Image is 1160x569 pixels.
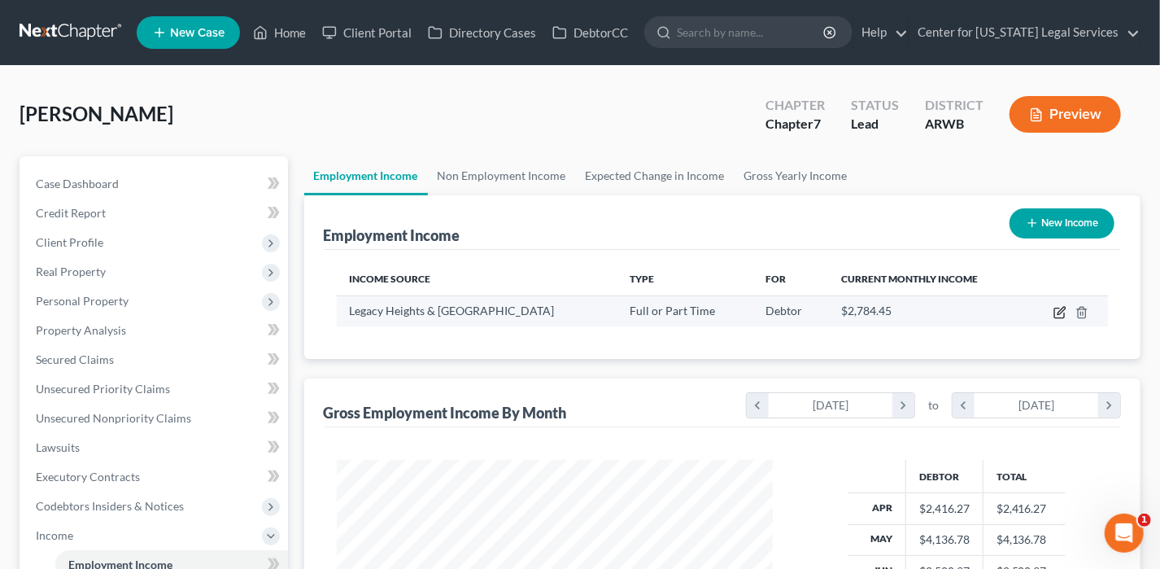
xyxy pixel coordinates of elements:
span: Codebtors Insiders & Notices [36,499,184,513]
span: Client Profile [36,235,103,249]
a: Case Dashboard [23,169,288,199]
div: Gross Employment Income By Month [324,403,567,422]
a: DebtorCC [544,18,636,47]
a: Directory Cases [420,18,544,47]
iframe: Intercom live chat [1105,514,1144,553]
span: 7 [813,116,821,131]
a: Executory Contracts [23,462,288,492]
th: Total [983,460,1066,492]
span: 1 [1138,514,1151,527]
a: Lawsuits [23,433,288,462]
th: May [848,524,906,555]
td: $4,136.78 [983,524,1066,555]
div: ARWB [925,115,983,133]
a: Home [245,18,314,47]
div: [DATE] [769,393,893,418]
span: Lawsuits [36,440,80,454]
a: Center for [US_STATE] Legal Services [909,18,1140,47]
a: Expected Change in Income [576,156,735,195]
span: [PERSON_NAME] [20,102,173,125]
div: Chapter [765,115,825,133]
a: Unsecured Priority Claims [23,374,288,404]
th: Debtor [905,460,983,492]
span: Executory Contracts [36,470,140,484]
i: chevron_left [953,393,975,418]
span: Income Source [350,273,431,285]
span: Unsecured Nonpriority Claims [36,411,191,425]
div: $2,416.27 [919,501,970,517]
div: Chapter [765,96,825,115]
span: Personal Property [36,294,129,308]
span: Property Analysis [36,323,126,337]
a: Gross Yearly Income [735,156,857,195]
div: Lead [851,115,899,133]
div: $4,136.78 [919,532,970,548]
a: Help [853,18,908,47]
span: Current Monthly Income [841,273,978,285]
button: Preview [1010,96,1121,133]
i: chevron_right [1098,393,1120,418]
div: [DATE] [975,393,1099,418]
a: Client Portal [314,18,420,47]
th: Apr [848,493,906,524]
span: Full or Part Time [630,304,715,317]
span: to [928,397,939,414]
i: chevron_right [892,393,914,418]
a: Employment Income [304,156,428,195]
span: For [765,273,786,285]
span: Legacy Heights & [GEOGRAPHIC_DATA] [350,304,555,317]
input: Search by name... [677,17,826,47]
a: Non Employment Income [428,156,576,195]
span: Case Dashboard [36,177,119,190]
span: Income [36,528,73,542]
a: Credit Report [23,199,288,228]
span: Secured Claims [36,352,114,366]
span: $2,784.45 [841,304,892,317]
span: Real Property [36,265,106,278]
span: Unsecured Priority Claims [36,382,170,396]
button: New Income [1010,208,1114,239]
span: New Case [170,27,225,39]
div: Status [851,96,899,115]
td: $2,416.27 [983,493,1066,524]
span: Credit Report [36,206,106,220]
span: Type [630,273,654,285]
a: Property Analysis [23,316,288,345]
span: Debtor [765,304,802,317]
i: chevron_left [747,393,769,418]
div: Employment Income [324,225,460,245]
a: Unsecured Nonpriority Claims [23,404,288,433]
div: District [925,96,983,115]
a: Secured Claims [23,345,288,374]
